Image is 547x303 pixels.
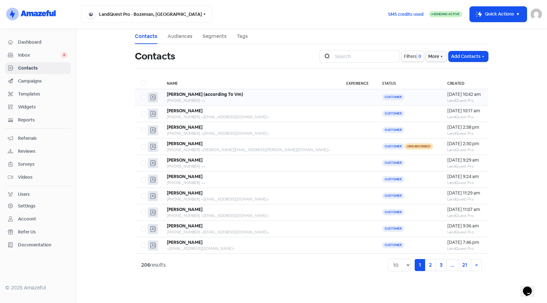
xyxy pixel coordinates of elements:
a: Reports [5,114,71,126]
a: Dashboard [5,36,71,48]
div: LandQuest Pro [447,131,482,136]
a: 21 [458,259,471,271]
div: [DATE] 10:42 am [447,91,482,98]
div: [DATE] 2:38 pm [447,124,482,131]
span: Customer [382,176,404,182]
a: Audiences [167,33,192,40]
div: [PHONE_NUMBER] <> [167,98,334,103]
div: Users [18,191,30,198]
a: Reviews [5,145,71,157]
div: LandQuest Pro [447,98,482,103]
span: Customer [382,127,404,133]
a: Segments [203,33,227,40]
b: [PERSON_NAME] [167,108,203,114]
div: LandQuest Pro [447,196,482,202]
div: [PHONE_NUMBER] <> [167,180,334,186]
div: [DATE] 11:29 am [447,190,482,196]
b: [PERSON_NAME] [167,157,203,163]
span: Inbox [18,52,61,59]
span: 0 [61,52,68,58]
div: [DATE] 9:36 am [447,223,482,229]
b: [PERSON_NAME] [167,190,203,196]
a: Tags [237,33,248,40]
span: Customer [382,110,404,117]
th: Experience [340,76,376,89]
div: LandQuest Pro [447,164,482,169]
a: Documentation [5,239,71,251]
button: Add Contacts [449,51,488,62]
div: <[EMAIL_ADDRESS][DOMAIN_NAME]> [167,246,334,251]
a: 1 [415,259,425,271]
span: Customer [382,209,404,215]
div: © 2025 Amazeful [5,284,71,292]
a: Sending Active [429,10,462,18]
div: LandQuest Pro [447,229,482,235]
span: Videos [18,174,68,181]
a: Videos [5,171,71,183]
span: Customer [382,160,404,166]
span: Sending Active [433,12,460,16]
div: [PHONE_NUMBER] <> [167,164,334,169]
div: [DATE] 2:30 pm [447,140,482,147]
span: Documentation [18,242,68,248]
div: LandQuest Pro [447,114,482,120]
span: Reviews [18,148,68,155]
th: Name [160,76,340,89]
span: Dashboard [18,39,68,46]
div: [DATE] 11:07 am [447,206,482,213]
span: Customer [382,242,404,248]
div: [DATE] 7:46 pm [447,239,482,246]
span: Customer [382,226,404,232]
div: LandQuest Pro [447,213,482,219]
img: User [531,9,542,20]
a: 3 [436,259,447,271]
div: [DATE] 9:29 am [447,157,482,164]
div: LandQuest Pro [447,246,482,251]
b: [PERSON_NAME] [167,141,203,146]
b: [PERSON_NAME] (according To Vm) [167,91,243,97]
iframe: chat widget [520,278,541,297]
span: Widgets [18,104,68,110]
span: Reports [18,117,68,123]
a: Next [471,259,482,271]
a: 2 [425,259,436,271]
a: Surveys [5,158,71,170]
span: Surveys [18,161,68,168]
div: [PHONE_NUMBER] <[EMAIL_ADDRESS][DOMAIN_NAME]> [167,131,334,136]
span: Customer [382,143,404,150]
a: Refer Us [5,226,71,238]
span: Unsubscribed [404,143,433,150]
span: SMS credits used [388,11,424,18]
span: » [475,262,478,268]
a: Contacts [5,62,71,74]
div: LandQuest Pro [447,180,482,186]
h1: Contacts [135,46,175,66]
b: [PERSON_NAME] [167,124,203,130]
span: Customer [382,94,404,100]
b: [PERSON_NAME] [167,207,203,212]
span: Refer Us [18,229,68,235]
a: Campaigns [5,75,71,87]
th: Status [376,76,441,89]
span: 0 [417,53,421,60]
div: Account [18,216,36,222]
a: Account [5,213,71,225]
span: Filters [404,53,417,60]
div: [PHONE_NUMBER] <[EMAIL_ADDRESS][DOMAIN_NAME]> [167,229,334,235]
a: Templates [5,88,71,100]
button: More [426,51,447,62]
th: Created [441,76,488,89]
a: Inbox 0 [5,49,71,61]
span: Contacts [18,65,68,71]
button: Quick Actions [470,7,527,22]
a: Settings [5,200,71,212]
strong: 206 [141,262,150,268]
div: [DATE] 10:17 am [447,108,482,114]
div: LandQuest Pro [447,147,482,153]
button: Filters0 [401,51,424,62]
a: Referrals [5,133,71,144]
button: LandQuest Pro - Bozeman, [GEOGRAPHIC_DATA] [81,6,212,23]
span: Referrals [18,135,68,142]
div: [PHONE_NUMBER] <[EMAIL_ADDRESS][DOMAIN_NAME]> [167,196,334,202]
div: [PHONE_NUMBER] <[EMAIL_ADDRESS][DOMAIN_NAME]> [167,114,334,120]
